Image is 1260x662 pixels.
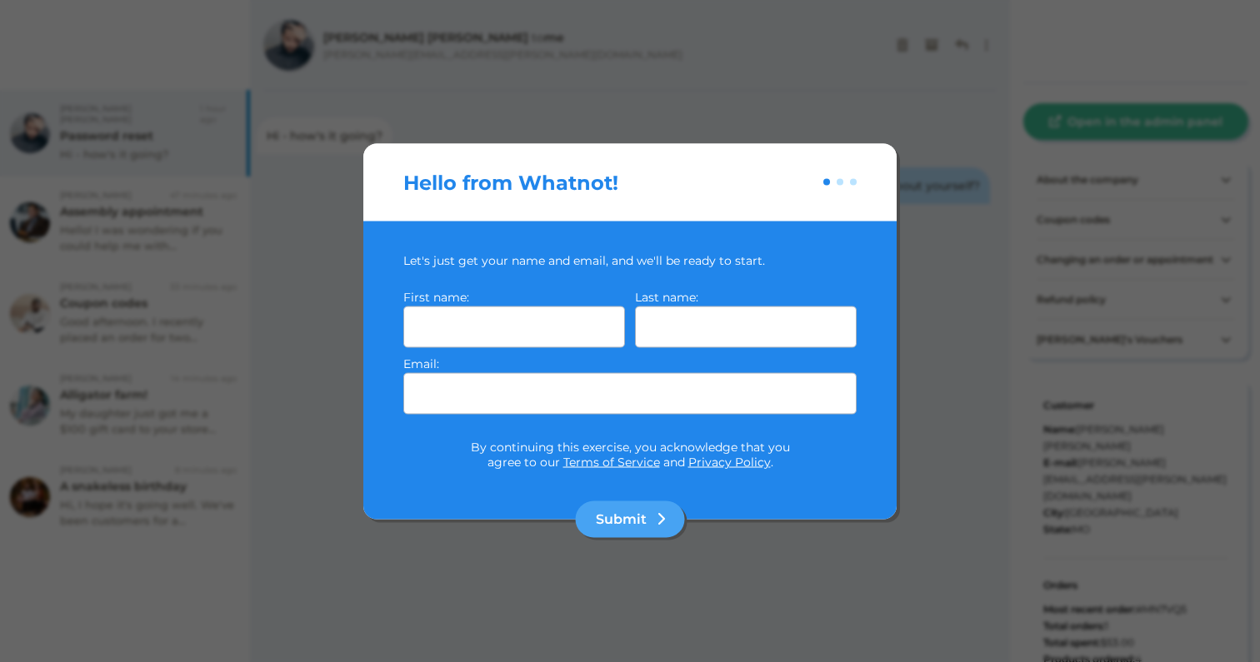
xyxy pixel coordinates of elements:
div: First name : [403,289,625,306]
button: Submit [576,500,685,537]
a: Privacy Policy [688,454,771,469]
div: Last name : [635,289,857,306]
a: Terms of Service [563,454,660,469]
div: By continuing this exercise, you acknowledge that you agree to our and . [463,439,797,469]
div: Let's just get your name and email, and we'll be ready to start. [403,251,857,269]
div: Email : [403,356,857,372]
div: Hello from Whatnot! [403,170,618,194]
